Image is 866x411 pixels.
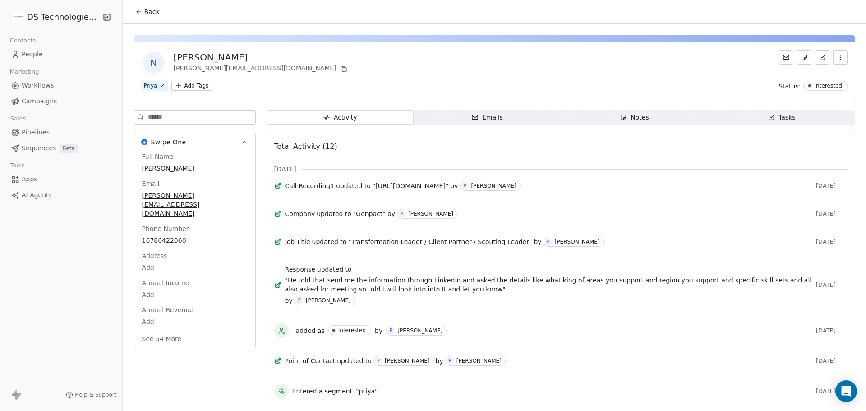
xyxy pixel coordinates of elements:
[27,11,100,23] span: DS Technologies Inc
[274,165,296,174] span: [DATE]
[6,34,40,47] span: Contacts
[471,183,516,189] div: [PERSON_NAME]
[143,52,165,74] span: N
[436,356,443,365] span: by
[142,263,247,272] span: Add
[22,81,54,90] span: Workflows
[306,297,351,304] div: [PERSON_NAME]
[471,113,503,122] div: Emails
[547,238,550,245] div: P
[373,181,449,190] span: "[URL][DOMAIN_NAME]"
[141,139,147,145] img: Swipe One
[22,128,50,137] span: Pipelines
[7,94,115,109] a: Campaigns
[22,175,37,184] span: Apps
[60,144,78,153] span: Beta
[142,164,247,173] span: [PERSON_NAME]
[336,181,371,190] span: updated to
[7,172,115,187] a: Apps
[449,357,451,365] div: P
[292,387,353,396] span: Entered a segment
[816,210,848,217] span: [DATE]
[814,83,842,89] div: Interested
[130,4,165,20] button: Back
[22,50,43,59] span: People
[285,209,315,218] span: Company
[390,327,392,334] div: P
[534,237,541,246] span: by
[296,326,325,335] span: added as
[22,97,57,106] span: Campaigns
[816,327,848,334] span: [DATE]
[13,12,23,23] img: DS%20Updated%20Logo.jpg
[22,143,56,153] span: Sequences
[142,191,247,218] span: [PERSON_NAME][EMAIL_ADDRESS][DOMAIN_NAME]
[555,239,600,245] div: [PERSON_NAME]
[140,305,195,314] span: Annual Revenue
[312,237,347,246] span: updated to
[285,356,336,365] span: Point of Contact
[816,238,848,245] span: [DATE]
[353,209,386,218] span: "Genpact"
[174,64,349,74] div: [PERSON_NAME][EMAIL_ADDRESS][DOMAIN_NAME]
[285,296,293,305] span: by
[7,141,115,156] a: SequencesBeta
[401,210,403,217] div: P
[174,51,349,64] div: [PERSON_NAME]
[140,251,169,260] span: Address
[348,237,532,246] span: "Transformation Leader / Client Partner / Scouting Leader"
[7,188,115,203] a: AI Agents
[6,65,43,79] span: Marketing
[816,282,848,289] span: [DATE]
[377,357,380,365] div: P
[285,237,310,246] span: Job Title
[140,224,191,233] span: Phone Number
[144,82,157,90] div: Priya
[22,190,52,200] span: AI Agents
[375,326,382,335] span: by
[285,181,335,190] span: Call Recording1
[464,182,466,189] div: P
[816,357,848,365] span: [DATE]
[285,265,315,274] span: Response
[816,388,848,395] span: [DATE]
[140,278,191,287] span: Annual Income
[7,125,115,140] a: Pipelines
[835,380,857,402] div: Open Intercom Messenger
[387,209,395,218] span: by
[285,276,812,294] span: "He told that send me the information through LinkedIn and asked the details like what king of ar...
[134,132,255,152] button: Swipe OneSwipe One
[317,265,352,274] span: updated to
[137,331,187,347] button: See 54 More
[450,181,458,190] span: by
[816,182,848,189] span: [DATE]
[317,209,351,218] span: updated to
[75,391,116,398] span: Help & Support
[6,159,28,172] span: Tools
[385,358,430,364] div: [PERSON_NAME]
[6,112,30,125] span: Sales
[144,7,160,16] span: Back
[338,327,366,333] div: Interested
[140,152,175,161] span: Full Name
[7,47,115,62] a: People
[142,236,247,245] span: 16786422060
[11,9,97,25] button: DS Technologies Inc
[778,82,801,91] span: Status:
[274,142,337,151] span: Total Activity (12)
[397,328,442,334] div: [PERSON_NAME]
[7,78,115,93] a: Workflows
[456,358,502,364] div: [PERSON_NAME]
[337,356,372,365] span: updated to
[134,152,255,349] div: Swipe OneSwipe One
[620,113,649,122] div: Notes
[66,391,116,398] a: Help & Support
[408,211,453,217] div: [PERSON_NAME]
[142,290,247,299] span: Add
[151,138,186,147] span: Swipe One
[142,317,247,326] span: Add
[356,387,378,396] span: "priya"
[171,81,212,91] button: Add Tags
[768,113,796,122] div: Tasks
[140,179,161,188] span: Email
